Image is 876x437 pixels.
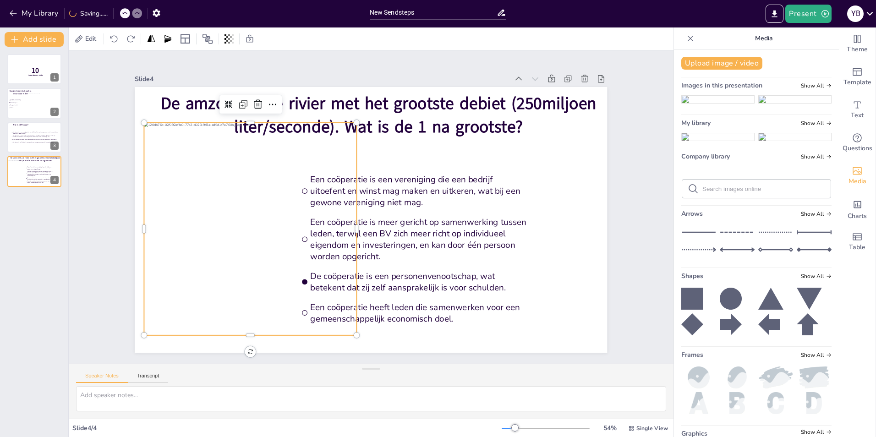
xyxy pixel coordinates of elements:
div: Saving...... [69,9,108,18]
div: Slide 4 [135,75,508,83]
span: Template [843,77,871,87]
span: Drielandenpunt [10,102,35,103]
div: 3 [50,142,59,150]
div: 2 [50,108,59,116]
button: Transcript [128,373,169,383]
div: Y B [847,5,864,22]
span: Dwingelderveld [10,104,35,106]
span: Images in this presentation [681,81,762,90]
span: My library [681,119,711,127]
div: 1 [50,73,59,82]
span: Company library [681,152,730,161]
div: Get real-time input from your audience [839,126,876,159]
span: Table [849,242,865,252]
img: b.png [720,392,755,414]
span: Een coöperatie is meer gericht op samenwerking tussen leden, terwijl een BV zich meer richt op in... [311,216,530,262]
img: d2ae8ef8-c63f-44c6-9ef2-e74b475c3d83.jpeg [759,96,831,103]
span: Veluwe [10,107,35,108]
span: Een coöperatie heeft leden die samenwerken voor een gemeenschappelijk economisch doel. [311,301,530,324]
span: 10 [32,66,39,76]
div: 4 [50,176,59,184]
img: d2ae8ef8-c63f-44c6-9ef2-e74b475c3d83.jpeg [759,133,831,141]
span: Position [202,33,213,44]
div: Add text boxes [839,93,876,126]
img: c.png [758,392,793,414]
span: Een coöperatie is meer gericht op samenwerking tussen leden, terwijl een BV zich meer richt op in... [27,171,53,176]
span: Show all [801,211,832,217]
span: Show all [801,82,832,89]
span: Een coöperatie is een vereniging die een bedrijf uitoefent en winst mag maken en uitkeren, wat bi... [13,131,60,134]
div: 2 [7,88,61,118]
span: Show all [801,352,832,358]
span: Theme [847,44,868,55]
div: Add images, graphics, shapes or video [839,159,876,192]
span: Show all [801,153,832,160]
span: Text [851,110,864,120]
div: 54 % [599,424,621,432]
span: Show all [801,273,832,279]
button: My Library [7,6,62,21]
div: Change the overall theme [839,27,876,60]
div: Add ready made slides [839,60,876,93]
span: Een coöperatie heeft leden die samenwerken voor een gemeenschappelijk economisch doel. [13,142,60,143]
span: De coöperatie is een personenvenootschap, wat betekent dat zij zelf aansprakelijk is voor schulden. [13,139,60,140]
p: Media [698,27,830,49]
span: Questions [843,143,872,153]
img: d.png [797,392,832,414]
span: Arrows [681,209,703,218]
div: Slide 4 / 4 [72,424,502,432]
span: Een coöperatie is meer gericht op samenwerking tussen leden, terwijl een BV zich meer richt op in... [13,135,60,137]
button: Export to PowerPoint [766,5,783,23]
div: 1 [7,54,61,84]
img: paint.png [797,366,832,388]
span: Een coöperatie is een vereniging die een bedrijf uitoefent en winst mag maken en uitkeren, wat bi... [311,174,530,208]
button: Y B [847,5,864,23]
span: Shapes [681,272,703,280]
button: Present [785,5,831,23]
span: Morgen lekker het park in maar waar is dit? [10,90,31,95]
span: [GEOGRAPHIC_DATA] [10,99,35,101]
span: Countdown - title [28,74,43,77]
span: De coöperatie is een personenvenootschap, wat betekent dat zij zelf aansprakelijk is voor schulden. [311,270,530,293]
div: Add charts and graphs [839,192,876,225]
img: 092affa0-77c2-4023-9f8a-ad9d1f7e760b.jpeg [682,96,754,103]
span: Charts [848,211,867,221]
button: Speaker Notes [76,373,128,383]
span: Show all [801,120,832,126]
input: Search images online [702,186,825,192]
span: De amzone is de rivier met het grootste debiet (250miljoen liter/seconde). Wat is de 1 na grootste? [11,157,60,162]
span: Wat is NIET waar? [13,124,28,126]
span: Show all [801,429,832,435]
img: 092affa0-77c2-4023-9f8a-ad9d1f7e760b.jpeg [682,133,754,141]
span: De coöperatie is een personenvenootschap, wat betekent dat zij zelf aansprakelijk is voor schulden. [27,177,53,180]
span: De amzone is de rivier met het grootste debiet (250miljoen liter/seconde). Wat is de 1 na grootste? [161,92,597,138]
div: 3 [7,122,61,153]
img: paint2.png [758,366,793,388]
input: Insert title [370,6,497,19]
button: Add slide [5,32,64,47]
span: Media [849,176,866,186]
img: a.png [681,392,716,414]
button: Upload image / video [681,57,762,70]
img: ball.png [681,366,716,388]
div: Layout [178,32,192,46]
div: 4 [7,156,61,186]
span: Single View [636,425,668,432]
span: Edit [83,34,98,43]
img: oval.png [720,366,755,388]
span: Een coöperatie heeft leden die samenwerken voor een gemeenschappelijk economisch doel. [27,181,53,184]
div: Add a table [839,225,876,258]
span: Frames [681,350,703,359]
